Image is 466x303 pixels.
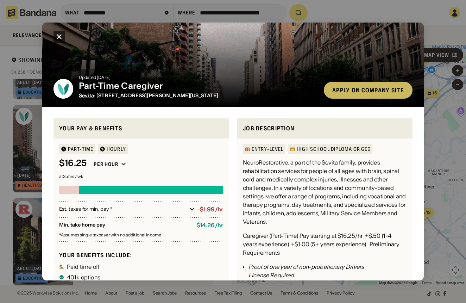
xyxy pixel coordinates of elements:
[332,87,404,93] div: Apply on company site
[243,124,407,133] div: Job Description
[94,161,118,167] div: Per hour
[59,206,187,213] div: Est. taxes for min. pay *
[197,206,223,213] div: -$1.99/hr
[59,222,191,229] div: Min. take home pay
[79,81,318,91] div: Part-Time Caregiver
[196,222,223,229] div: $ 14.26 / hr
[59,124,223,133] div: Your pay & benefits
[59,174,223,179] div: at 25 hrs / wk
[107,147,126,151] div: HOURLY
[79,75,318,80] div: Updated [DATE]
[243,158,407,226] div: NeuroRestorative, a part of the Sevita family, provides rehabilitation services for people of all...
[67,274,100,280] div: 401k options
[252,147,283,151] div: Entry-Level
[59,252,223,259] div: Your benefits include:
[59,233,223,237] div: Assumes single taxpayer with no additional income
[243,231,407,257] div: Caregiver (Part-Time) Pay starting at $16.25/hr +$.50 (1-4 years experience) +$1.00 (5+ years exp...
[59,158,87,168] div: $ 16.25
[68,147,93,151] div: Part-time
[79,92,94,99] span: Sevita
[67,264,100,270] div: Paid time off
[297,147,371,151] div: High School Diploma or GED
[248,263,364,279] em: Proof of one year of non-probationary Drivers License Required
[53,79,73,99] img: Sevita logo
[79,93,318,99] div: · [STREET_ADDRESS][PERSON_NAME][US_STATE]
